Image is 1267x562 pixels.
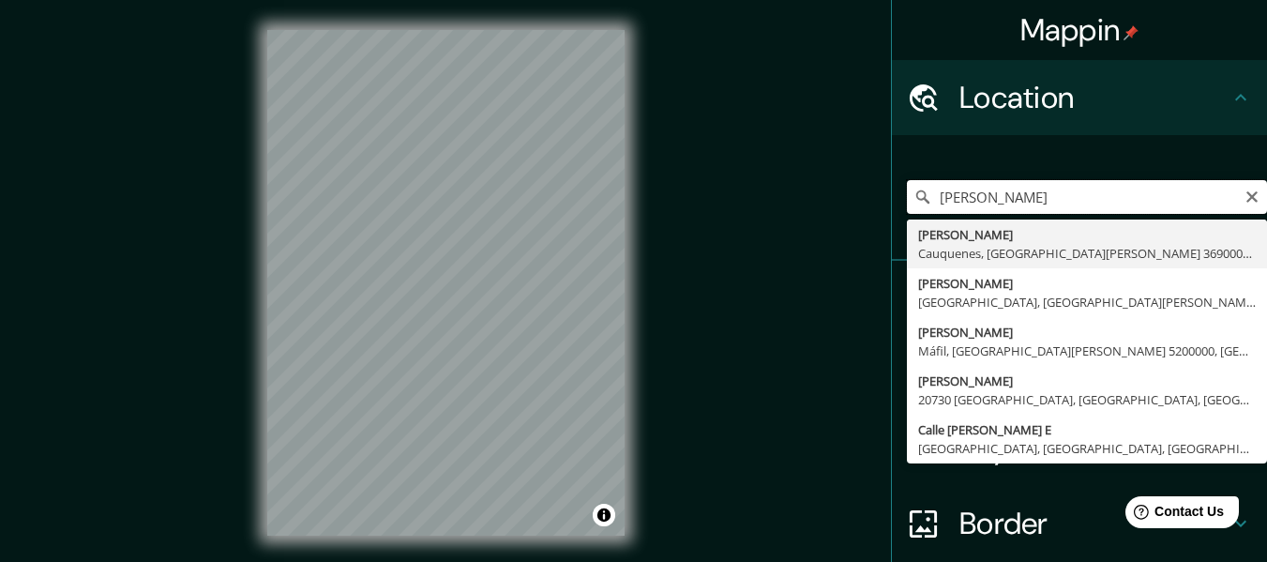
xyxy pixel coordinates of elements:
[892,336,1267,411] div: Style
[918,439,1256,458] div: [GEOGRAPHIC_DATA], [GEOGRAPHIC_DATA], [GEOGRAPHIC_DATA]
[918,323,1256,342] div: [PERSON_NAME]
[959,430,1229,467] h4: Layout
[267,30,625,536] canvas: Map
[907,180,1267,214] input: Pick your city or area
[892,411,1267,486] div: Layout
[1244,187,1259,205] button: Clear
[918,390,1256,409] div: 20730 [GEOGRAPHIC_DATA], [GEOGRAPHIC_DATA], [GEOGRAPHIC_DATA]
[1124,25,1139,40] img: pin-icon.png
[959,505,1229,542] h4: Border
[918,372,1256,390] div: [PERSON_NAME]
[918,244,1256,263] div: Cauquenes, [GEOGRAPHIC_DATA][PERSON_NAME] 3690000, [GEOGRAPHIC_DATA]
[593,504,615,526] button: Toggle attribution
[892,60,1267,135] div: Location
[918,225,1256,244] div: [PERSON_NAME]
[892,486,1267,561] div: Border
[918,420,1256,439] div: Calle [PERSON_NAME] E
[918,274,1256,293] div: [PERSON_NAME]
[918,293,1256,311] div: [GEOGRAPHIC_DATA], [GEOGRAPHIC_DATA][PERSON_NAME] 5160000, [GEOGRAPHIC_DATA]
[918,342,1256,360] div: Máfil, [GEOGRAPHIC_DATA][PERSON_NAME] 5200000, [GEOGRAPHIC_DATA]
[1100,489,1246,541] iframe: Help widget launcher
[892,261,1267,336] div: Pins
[959,79,1229,116] h4: Location
[1020,11,1139,49] h4: Mappin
